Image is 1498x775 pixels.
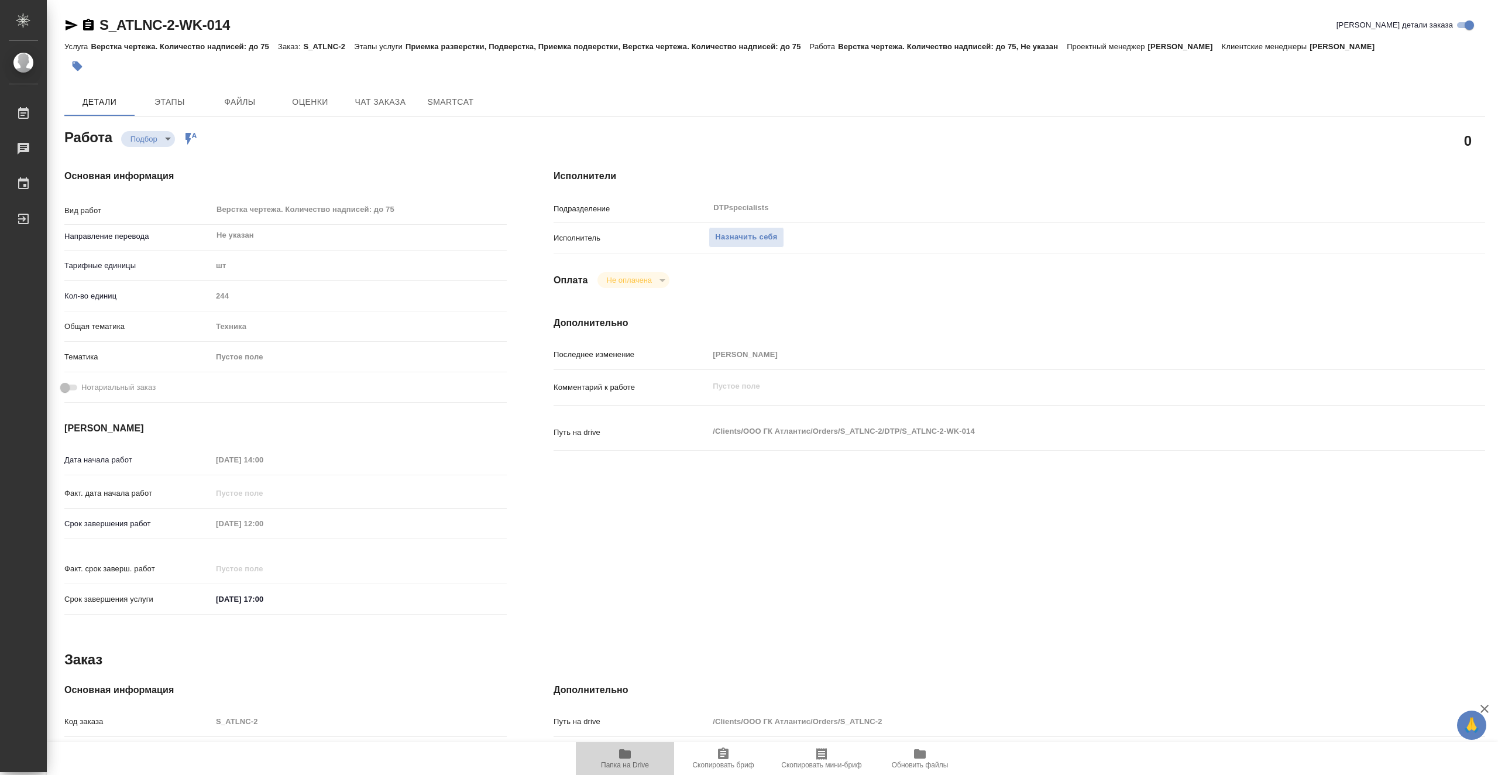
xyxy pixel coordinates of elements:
[212,591,314,608] input: ✎ Введи что-нибудь
[709,421,1407,441] textarea: /Clients/ООО ГК Атлантис/Orders/S_ATLNC-2/DTP/S_ATLNC-2-WK-014
[554,683,1485,697] h4: Дополнительно
[1310,42,1383,51] p: [PERSON_NAME]
[212,256,507,276] div: шт
[554,232,709,244] p: Исполнитель
[871,742,969,775] button: Обновить файлы
[406,42,810,51] p: Приемка разверстки, Подверстка, Приемка подверстки, Верстка чертежа. Количество надписей: до 75
[1222,42,1310,51] p: Клиентские менеджеры
[64,205,212,217] p: Вид работ
[64,488,212,499] p: Факт. дата начала работ
[212,560,314,577] input: Пустое поле
[554,316,1485,330] h4: Дополнительно
[282,95,338,109] span: Оценки
[64,53,90,79] button: Добавить тэг
[781,761,861,769] span: Скопировать мини-бриф
[99,17,230,33] a: S_ATLNC-2-WK-014
[212,515,314,532] input: Пустое поле
[212,451,314,468] input: Пустое поле
[64,290,212,302] p: Кол-во единиц
[64,169,507,183] h4: Основная информация
[692,761,754,769] span: Скопировать бриф
[127,134,161,144] button: Подбор
[278,42,303,51] p: Заказ:
[674,742,772,775] button: Скопировать бриф
[64,42,91,51] p: Услуга
[709,713,1407,730] input: Пустое поле
[1148,42,1222,51] p: [PERSON_NAME]
[772,742,871,775] button: Скопировать мини-бриф
[64,594,212,605] p: Срок завершения услуги
[554,273,588,287] h4: Оплата
[64,518,212,530] p: Срок завершения работ
[142,95,198,109] span: Этапы
[576,742,674,775] button: Папка на Drive
[212,95,268,109] span: Файлы
[212,713,507,730] input: Пустое поле
[81,18,95,32] button: Скопировать ссылку
[838,42,1067,51] p: Верстка чертежа. Количество надписей: до 75, Не указан
[601,761,649,769] span: Папка на Drive
[709,227,784,248] button: Назначить себя
[354,42,406,51] p: Этапы услуги
[303,42,354,51] p: S_ATLNC-2
[892,761,949,769] span: Обновить файлы
[709,346,1407,363] input: Пустое поле
[64,716,212,728] p: Код заказа
[64,321,212,332] p: Общая тематика
[554,427,709,438] p: Путь на drive
[64,650,102,669] h2: Заказ
[212,317,507,337] div: Техника
[554,382,709,393] p: Комментарий к работе
[64,231,212,242] p: Направление перевода
[810,42,839,51] p: Работа
[64,126,112,147] h2: Работа
[1067,42,1147,51] p: Проектный менеджер
[64,683,507,697] h4: Основная информация
[715,231,777,244] span: Назначить себя
[64,18,78,32] button: Скопировать ссылку для ЯМессенджера
[212,485,314,502] input: Пустое поле
[554,203,709,215] p: Подразделение
[1464,131,1472,150] h2: 0
[1462,713,1482,738] span: 🙏
[603,275,655,285] button: Не оплачена
[71,95,128,109] span: Детали
[91,42,278,51] p: Верстка чертежа. Количество надписей: до 75
[597,272,669,288] div: Подбор
[64,563,212,575] p: Факт. срок заверш. работ
[64,260,212,272] p: Тарифные единицы
[554,716,709,728] p: Путь на drive
[554,169,1485,183] h4: Исполнители
[1457,711,1486,740] button: 🙏
[1336,19,1453,31] span: [PERSON_NAME] детали заказа
[64,421,507,435] h4: [PERSON_NAME]
[352,95,408,109] span: Чат заказа
[216,351,493,363] div: Пустое поле
[422,95,479,109] span: SmartCat
[212,287,507,304] input: Пустое поле
[554,349,709,361] p: Последнее изменение
[212,347,507,367] div: Пустое поле
[64,454,212,466] p: Дата начала работ
[121,131,175,147] div: Подбор
[64,351,212,363] p: Тематика
[81,382,156,393] span: Нотариальный заказ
